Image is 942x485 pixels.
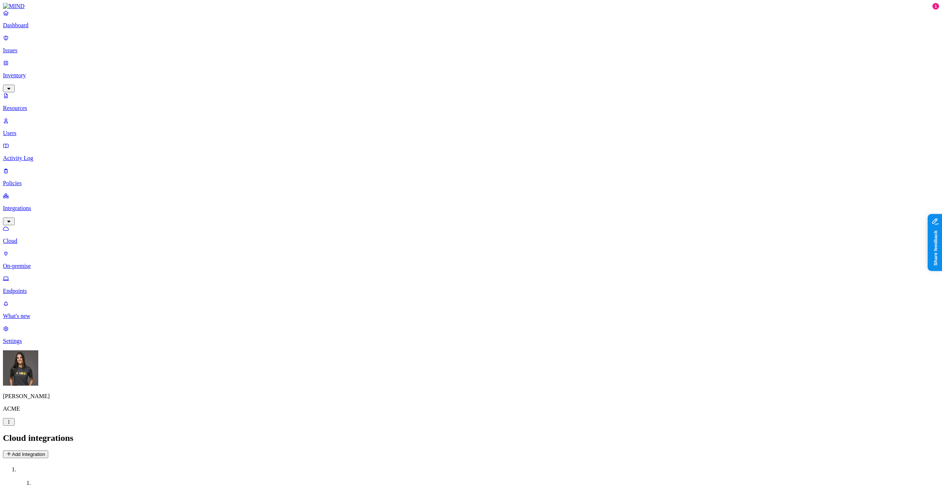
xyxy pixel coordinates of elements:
a: Activity Log [3,142,939,162]
a: MIND [3,3,939,10]
img: Gal Cohen [3,350,38,386]
p: ACME [3,406,939,412]
a: Issues [3,35,939,54]
p: Issues [3,47,939,54]
button: Add Integration [3,450,48,458]
p: Resources [3,105,939,111]
p: Settings [3,338,939,344]
p: Policies [3,180,939,187]
p: Integrations [3,205,939,212]
a: On-premise [3,250,939,269]
p: On-premise [3,263,939,269]
a: Resources [3,92,939,111]
a: Dashboard [3,10,939,29]
a: Settings [3,325,939,344]
p: Activity Log [3,155,939,162]
a: Integrations [3,192,939,224]
a: Users [3,117,939,137]
div: 1 [932,3,939,10]
p: Dashboard [3,22,939,29]
p: Users [3,130,939,137]
a: Policies [3,167,939,187]
a: Cloud [3,225,939,244]
p: Endpoints [3,288,939,294]
a: Endpoints [3,275,939,294]
p: Cloud [3,238,939,244]
p: [PERSON_NAME] [3,393,939,400]
a: Inventory [3,60,939,91]
p: What's new [3,313,939,319]
p: Inventory [3,72,939,79]
a: What's new [3,300,939,319]
img: MIND [3,3,25,10]
h2: Cloud integrations [3,433,939,443]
